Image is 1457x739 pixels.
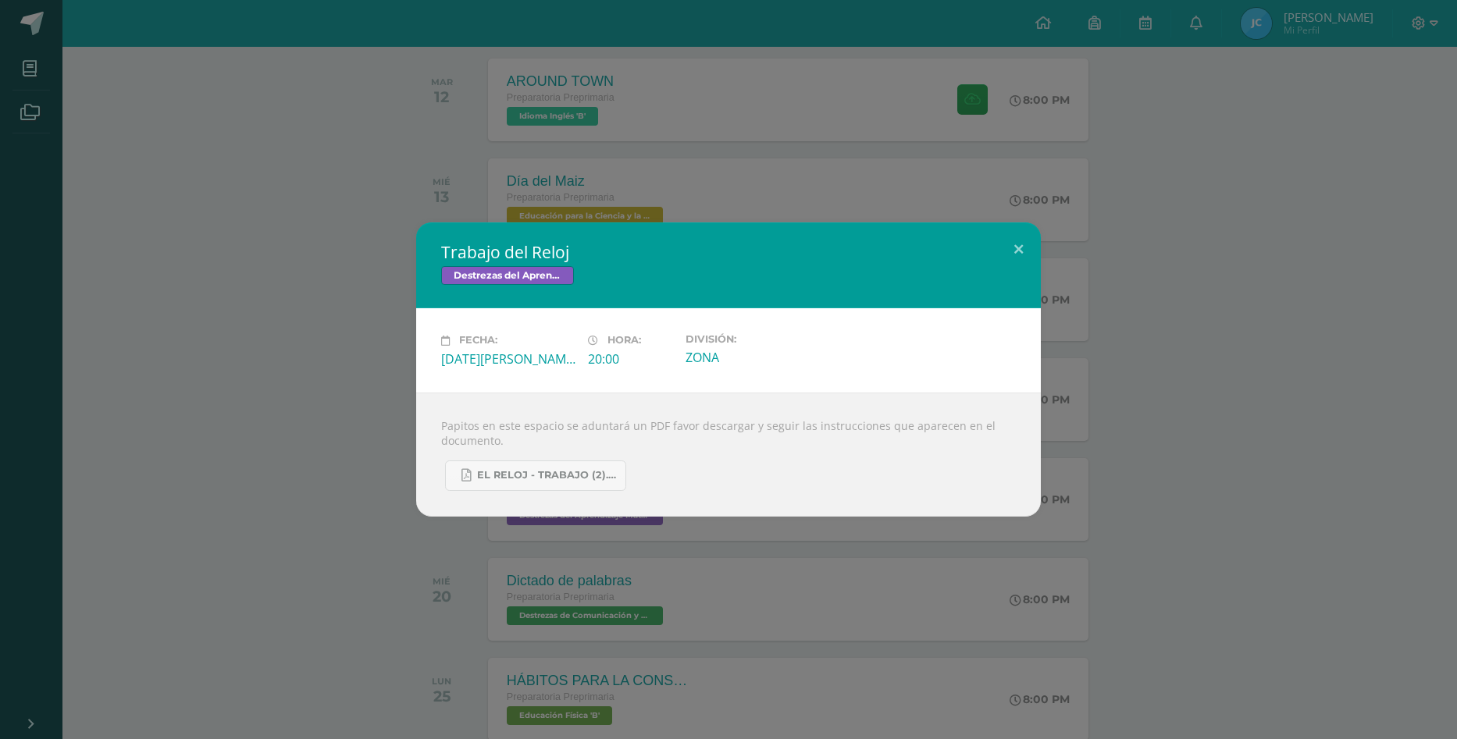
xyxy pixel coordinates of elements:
[686,333,820,345] label: División:
[477,469,618,481] span: EL RELOJ - TRABAJO (2).pdf
[416,393,1041,517] div: Papitos en este espacio se aduntará un PDF favor descargar y seguir las instrucciones que aparece...
[996,222,1041,275] button: Close (Esc)
[459,335,497,346] span: Fecha:
[441,241,1016,263] h2: Trabajo del Reloj
[441,266,574,285] span: Destrezas del Aprendizaje Matemático
[445,460,626,491] a: EL RELOJ - TRABAJO (2).pdf
[607,335,641,346] span: Hora:
[441,350,575,368] div: [DATE][PERSON_NAME]
[686,349,820,366] div: ZONA
[588,350,673,368] div: 20:00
